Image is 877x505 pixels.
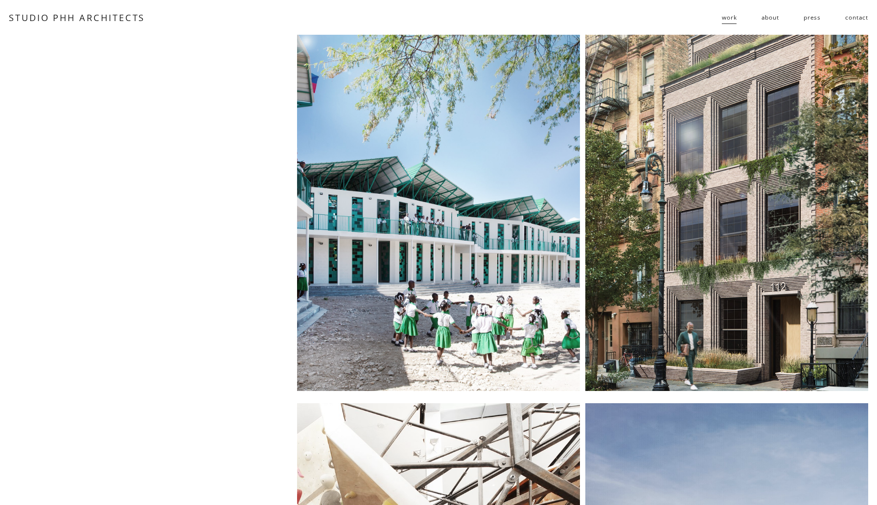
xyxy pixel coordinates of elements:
[804,10,821,25] a: press
[9,11,145,23] a: STUDIO PHH ARCHITECTS
[845,10,868,25] a: contact
[722,10,737,25] a: folder dropdown
[722,10,737,25] span: work
[762,10,779,25] a: about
